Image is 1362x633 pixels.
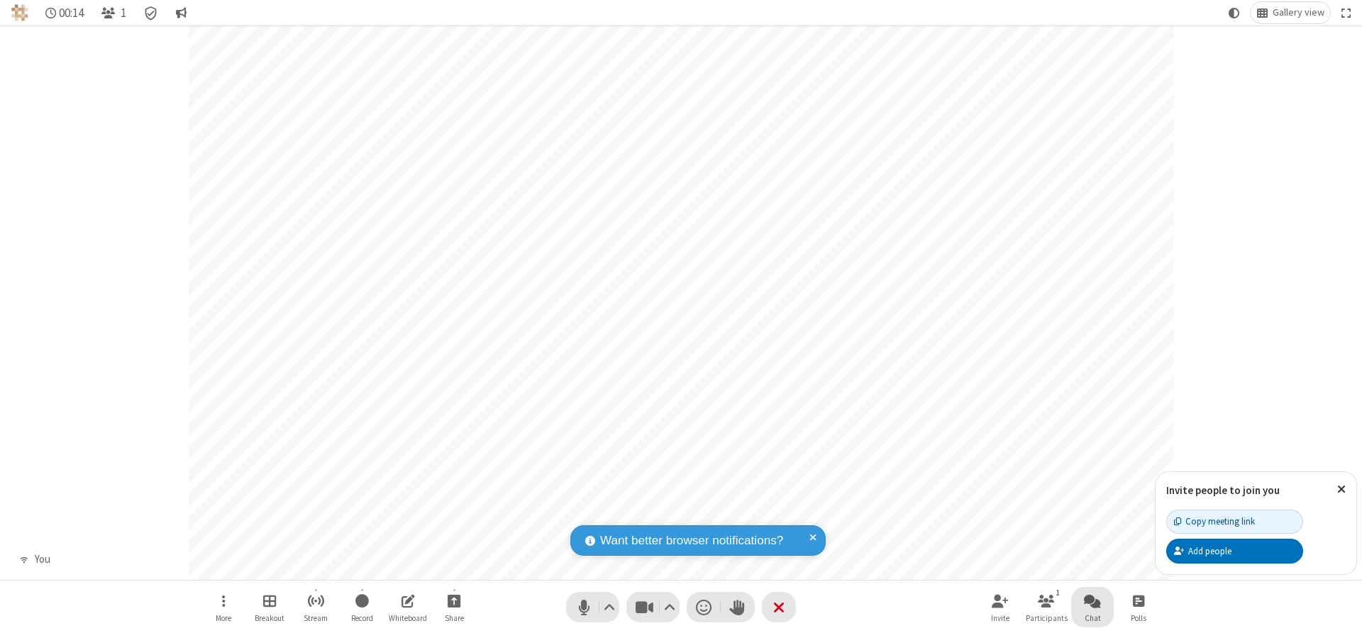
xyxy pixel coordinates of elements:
[1117,587,1160,627] button: Open poll
[1025,587,1068,627] button: Open participant list
[248,587,291,627] button: Manage Breakout Rooms
[387,587,429,627] button: Open shared whiteboard
[216,614,231,622] span: More
[600,592,619,622] button: Audio settings
[11,4,28,21] img: QA Selenium DO NOT DELETE OR CHANGE
[721,592,755,622] button: Raise hand
[1223,2,1246,23] button: Using system theme
[1327,472,1356,507] button: Close popover
[351,614,373,622] span: Record
[445,614,464,622] span: Share
[1166,510,1303,534] button: Copy meeting link
[1052,586,1064,599] div: 1
[1251,2,1330,23] button: Change layout
[1336,2,1357,23] button: Fullscreen
[202,587,245,627] button: Open menu
[991,614,1009,622] span: Invite
[304,614,328,622] span: Stream
[1174,515,1255,528] div: Copy meeting link
[340,587,383,627] button: Start recording
[566,592,619,622] button: Mute (Alt+A)
[687,592,721,622] button: Send a reaction
[59,6,84,20] span: 00:14
[1026,614,1068,622] span: Participants
[95,2,132,23] button: Open participant list
[121,6,126,20] span: 1
[1085,614,1101,622] span: Chat
[1071,587,1114,627] button: Open chat
[255,614,284,622] span: Breakout
[1273,7,1324,18] span: Gallery view
[762,592,796,622] button: End or leave meeting
[660,592,680,622] button: Video setting
[1166,483,1280,497] label: Invite people to join you
[626,592,680,622] button: Stop video (Alt+V)
[389,614,427,622] span: Whiteboard
[1166,539,1303,563] button: Add people
[1131,614,1146,622] span: Polls
[29,551,55,568] div: You
[170,2,192,23] button: Conversation
[40,2,90,23] div: Timer
[433,587,475,627] button: Start sharing
[979,587,1021,627] button: Invite participants (Alt+I)
[294,587,337,627] button: Start streaming
[138,2,165,23] div: Meeting details Encryption enabled
[600,532,783,550] span: Want better browser notifications?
